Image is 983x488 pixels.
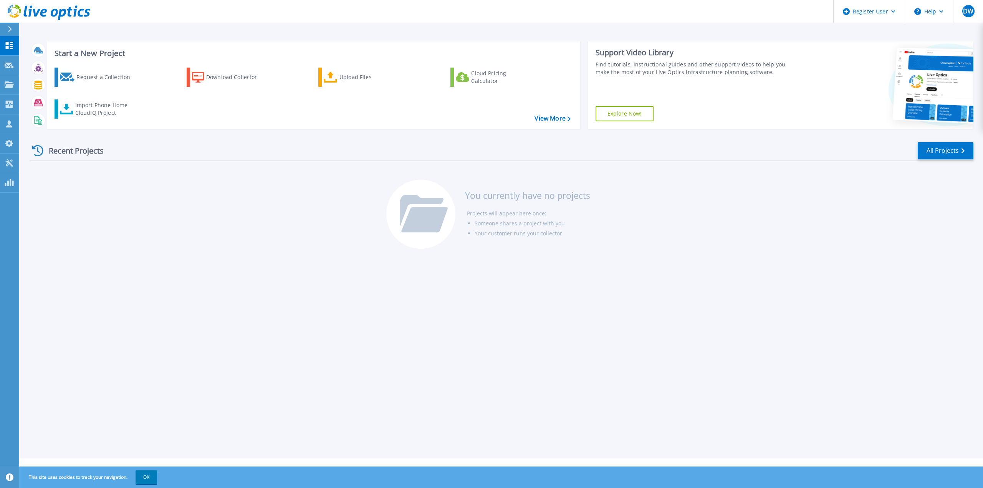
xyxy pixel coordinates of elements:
[55,68,140,87] a: Request a Collection
[535,115,570,122] a: View More
[596,106,654,121] a: Explore Now!
[475,218,590,228] li: Someone shares a project with you
[339,69,401,85] div: Upload Files
[21,470,157,484] span: This site uses cookies to track your navigation.
[30,141,114,160] div: Recent Projects
[596,61,795,76] div: Find tutorials, instructional guides and other support videos to help you make the most of your L...
[318,68,404,87] a: Upload Files
[918,142,973,159] a: All Projects
[76,69,138,85] div: Request a Collection
[187,68,272,87] a: Download Collector
[206,69,268,85] div: Download Collector
[450,68,536,87] a: Cloud Pricing Calculator
[467,208,590,218] li: Projects will appear here once:
[75,101,135,117] div: Import Phone Home CloudIQ Project
[475,228,590,238] li: Your customer runs your collector
[55,49,570,58] h3: Start a New Project
[471,69,533,85] div: Cloud Pricing Calculator
[136,470,157,484] button: OK
[596,48,795,58] div: Support Video Library
[963,8,973,14] span: DW
[465,191,590,200] h3: You currently have no projects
